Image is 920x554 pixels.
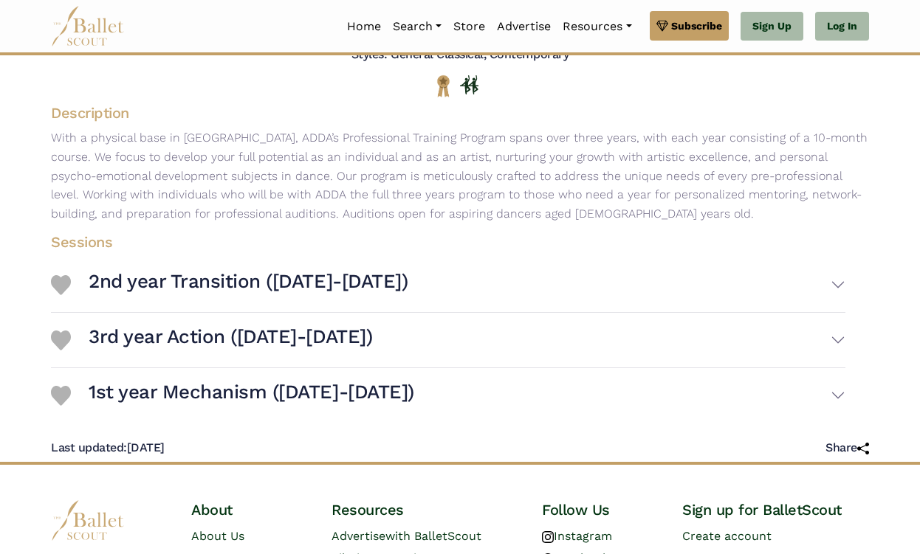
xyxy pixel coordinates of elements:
[191,529,244,543] a: About Us
[39,103,881,122] h4: Description
[332,529,481,543] a: Advertisewith BalletScout
[39,232,857,252] h4: Sessions
[825,440,869,456] h5: Share
[51,500,125,541] img: logo
[191,500,308,519] h4: About
[341,11,387,42] a: Home
[89,325,372,350] h3: 3rd year Action ([DATE]-[DATE])
[682,529,772,543] a: Create account
[51,440,165,456] h5: [DATE]
[656,18,668,34] img: gem.svg
[89,269,408,294] h3: 2nd year Transition ([DATE]-[DATE])
[542,529,612,543] a: Instagram
[51,386,71,406] img: Heart
[460,75,478,94] img: In Person
[51,330,71,350] img: Heart
[385,529,481,543] span: with BalletScout
[491,11,557,42] a: Advertise
[387,11,447,42] a: Search
[557,11,637,42] a: Resources
[89,263,845,306] button: 2nd year Transition ([DATE]-[DATE])
[89,374,845,417] button: 1st year Mechanism ([DATE]-[DATE])
[815,12,869,41] a: Log In
[51,440,127,454] span: Last updated:
[39,128,881,223] p: With a physical base in [GEOGRAPHIC_DATA], ADDA’s Professional Training Program spans over three ...
[89,380,414,405] h3: 1st year Mechanism ([DATE]-[DATE])
[51,275,71,295] img: Heart
[332,500,518,519] h4: Resources
[447,11,491,42] a: Store
[741,12,803,41] a: Sign Up
[89,319,845,361] button: 3rd year Action ([DATE]-[DATE])
[434,75,453,97] img: National
[650,11,729,41] a: Subscribe
[542,500,659,519] h4: Follow Us
[682,500,869,519] h4: Sign up for BalletScout
[671,18,722,34] span: Subscribe
[542,531,554,543] img: instagram logo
